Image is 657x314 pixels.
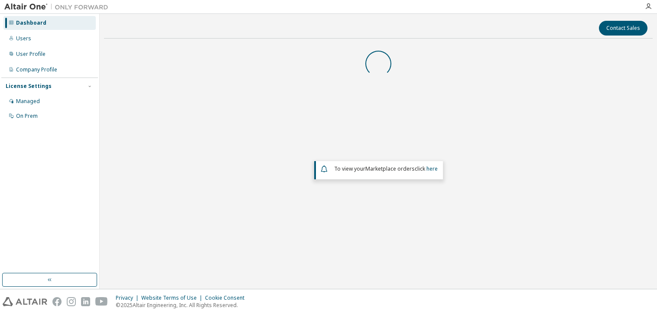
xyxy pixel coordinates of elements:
div: Users [16,35,31,42]
div: On Prem [16,113,38,120]
div: Managed [16,98,40,105]
div: License Settings [6,83,52,90]
div: Website Terms of Use [141,295,205,301]
img: Altair One [4,3,113,11]
div: Company Profile [16,66,57,73]
img: altair_logo.svg [3,297,47,306]
span: To view your click [334,165,438,172]
div: User Profile [16,51,46,58]
img: youtube.svg [95,297,108,306]
img: facebook.svg [52,297,62,306]
a: here [426,165,438,172]
img: linkedin.svg [81,297,90,306]
div: Privacy [116,295,141,301]
div: Dashboard [16,19,46,26]
p: © 2025 Altair Engineering, Inc. All Rights Reserved. [116,301,250,309]
button: Contact Sales [599,21,647,36]
img: instagram.svg [67,297,76,306]
em: Marketplace orders [365,165,415,172]
div: Cookie Consent [205,295,250,301]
